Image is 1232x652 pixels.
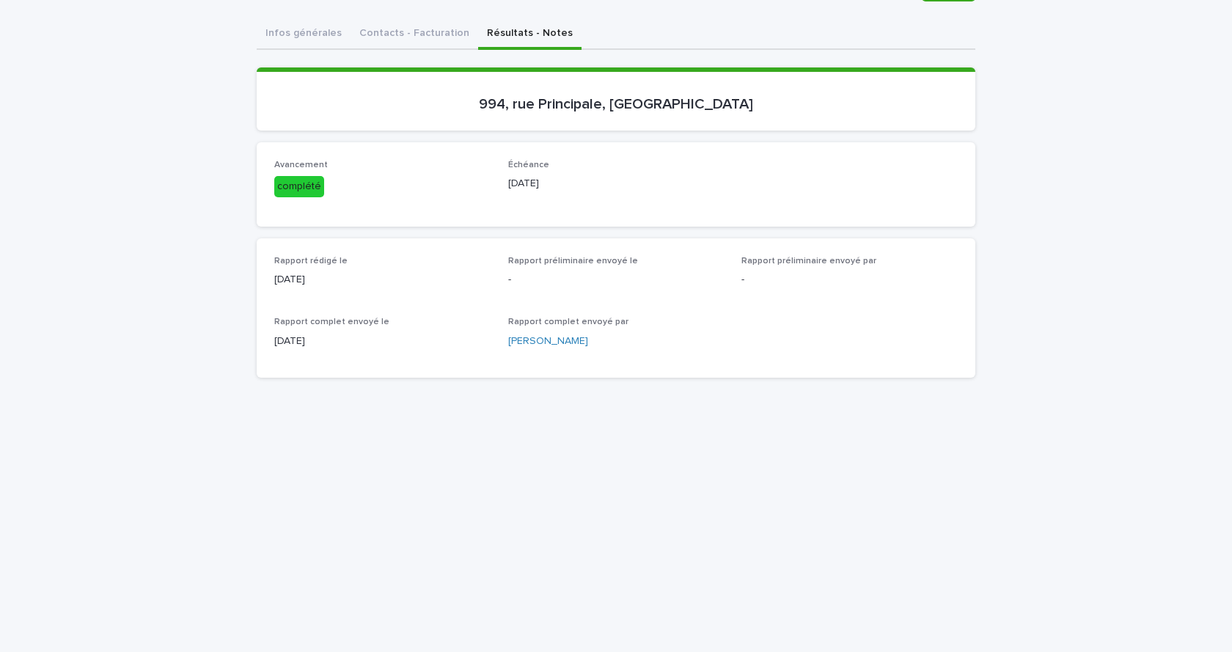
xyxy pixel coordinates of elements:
p: - [508,272,725,287]
span: Rapport préliminaire envoyé par [741,257,876,265]
div: complété [274,176,324,197]
button: Résultats - Notes [478,19,582,50]
span: Rapport rédigé le [274,257,348,265]
button: Contacts - Facturation [351,19,478,50]
span: Rapport complet envoyé le [274,318,389,326]
p: [DATE] [274,334,491,349]
button: Infos générales [257,19,351,50]
p: [DATE] [508,176,725,191]
span: Échéance [508,161,549,169]
a: [PERSON_NAME] [508,334,588,349]
span: Avancement [274,161,328,169]
span: Rapport complet envoyé par [508,318,628,326]
p: - [741,272,958,287]
p: [DATE] [274,272,491,287]
span: Rapport préliminaire envoyé le [508,257,638,265]
p: 994, rue Principale, [GEOGRAPHIC_DATA] [274,95,958,113]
